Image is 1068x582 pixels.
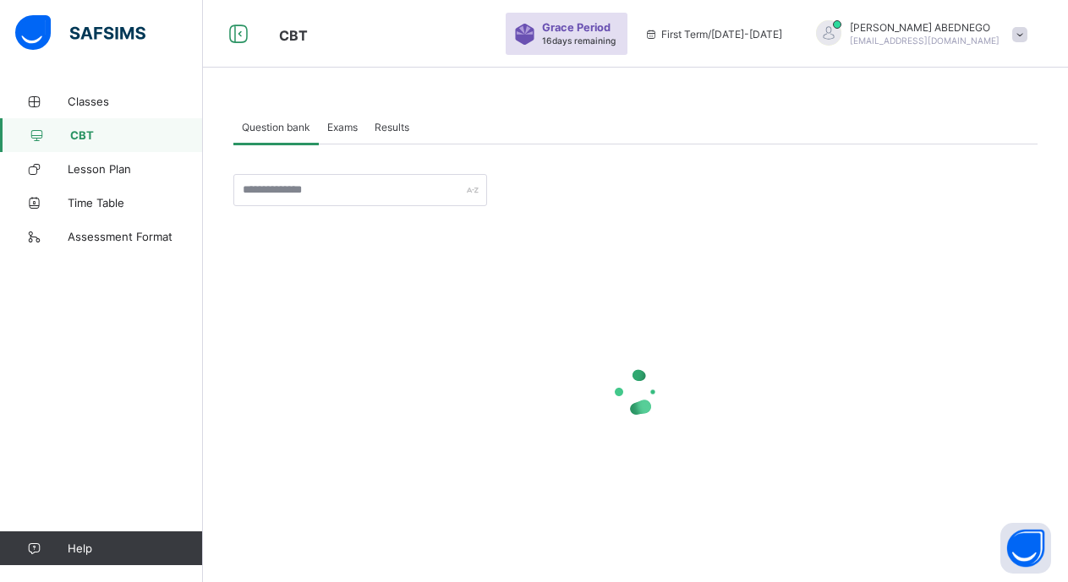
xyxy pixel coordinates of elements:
[542,21,611,34] span: Grace Period
[327,121,358,133] span: Exams
[68,162,203,176] span: Lesson Plan
[68,196,203,209] span: Time Table
[68,541,202,555] span: Help
[375,121,409,133] span: Results
[242,121,310,133] span: Question bank
[542,35,616,46] span: 16 days remaining
[514,24,535,45] img: sticker-purple.71386a28dfed39d6af7621340158ba97.svg
[644,28,782,41] span: session/term information
[850,35,1000,46] span: [EMAIL_ADDRESS][DOMAIN_NAME]
[799,20,1036,48] div: JOSEPHABEDNEGO
[68,230,203,243] span: Assessment Format
[850,21,1000,34] span: [PERSON_NAME] ABEDNEGO
[279,27,308,44] span: CBT
[15,15,145,51] img: safsims
[70,128,203,142] span: CBT
[1000,523,1051,574] button: Open asap
[68,95,203,108] span: Classes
